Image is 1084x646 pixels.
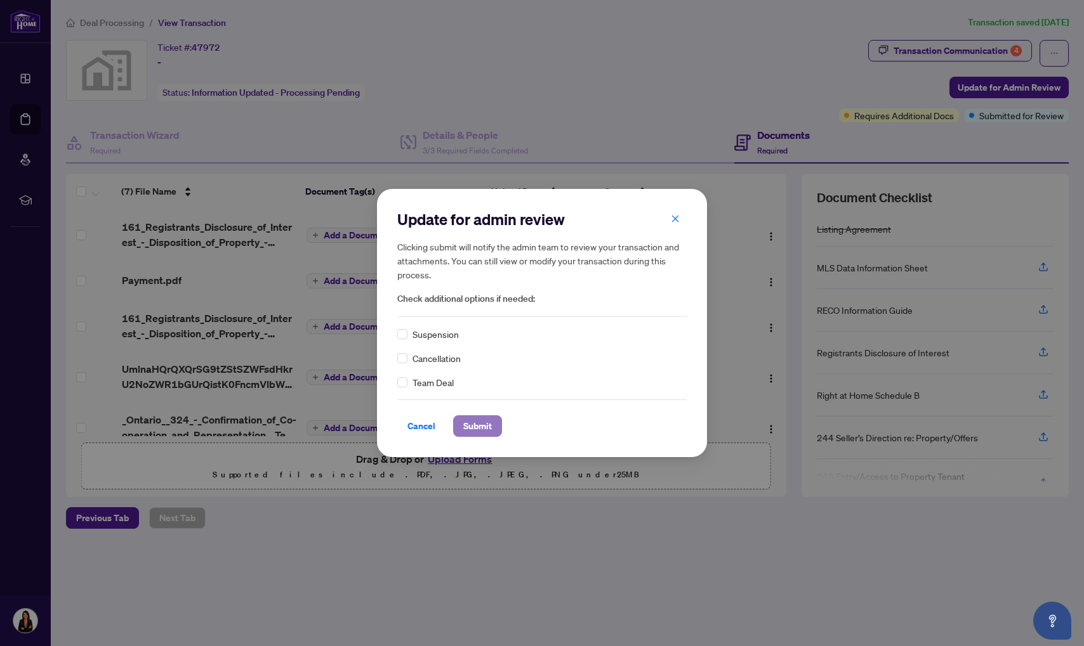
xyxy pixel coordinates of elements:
[397,240,687,281] h5: Clicking submit will notify the admin team to review your transaction and attachments. You can st...
[397,415,446,437] button: Cancel
[397,292,687,306] span: Check additional options if needed:
[453,415,502,437] button: Submit
[397,209,687,229] h2: Update for admin review
[413,351,461,365] span: Cancellation
[1033,602,1071,640] button: Open asap
[413,327,459,341] span: Suspension
[463,416,492,436] span: Submit
[413,375,454,389] span: Team Deal
[407,416,435,436] span: Cancel
[671,214,680,223] span: close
